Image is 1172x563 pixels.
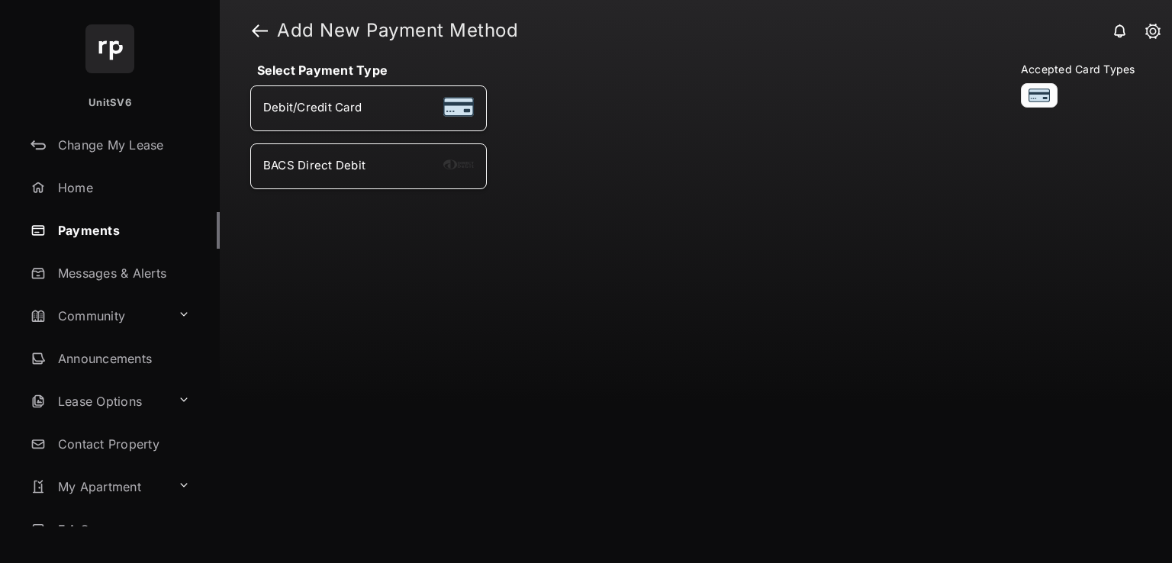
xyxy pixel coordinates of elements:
a: Change My Lease [24,127,220,163]
a: F.A.Q. [24,511,220,548]
a: Contact Property [24,426,220,462]
a: Lease Options [24,383,172,420]
strong: Add New Payment Method [277,21,518,40]
h4: Select Payment Type [250,63,829,78]
span: Accepted Card Types [1021,63,1141,76]
a: Home [24,169,220,206]
a: My Apartment [24,468,172,505]
p: UnitSV6 [89,95,131,111]
a: Payments [24,212,220,249]
a: Community [24,298,172,334]
span: BACS Direct Debit [263,158,365,172]
span: Debit/Credit Card [263,100,362,114]
a: Announcements [24,340,220,377]
a: Messages & Alerts [24,255,220,291]
img: svg+xml;base64,PHN2ZyB4bWxucz0iaHR0cDovL3d3dy53My5vcmcvMjAwMC9zdmciIHdpZHRoPSI2NCIgaGVpZ2h0PSI2NC... [85,24,134,73]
